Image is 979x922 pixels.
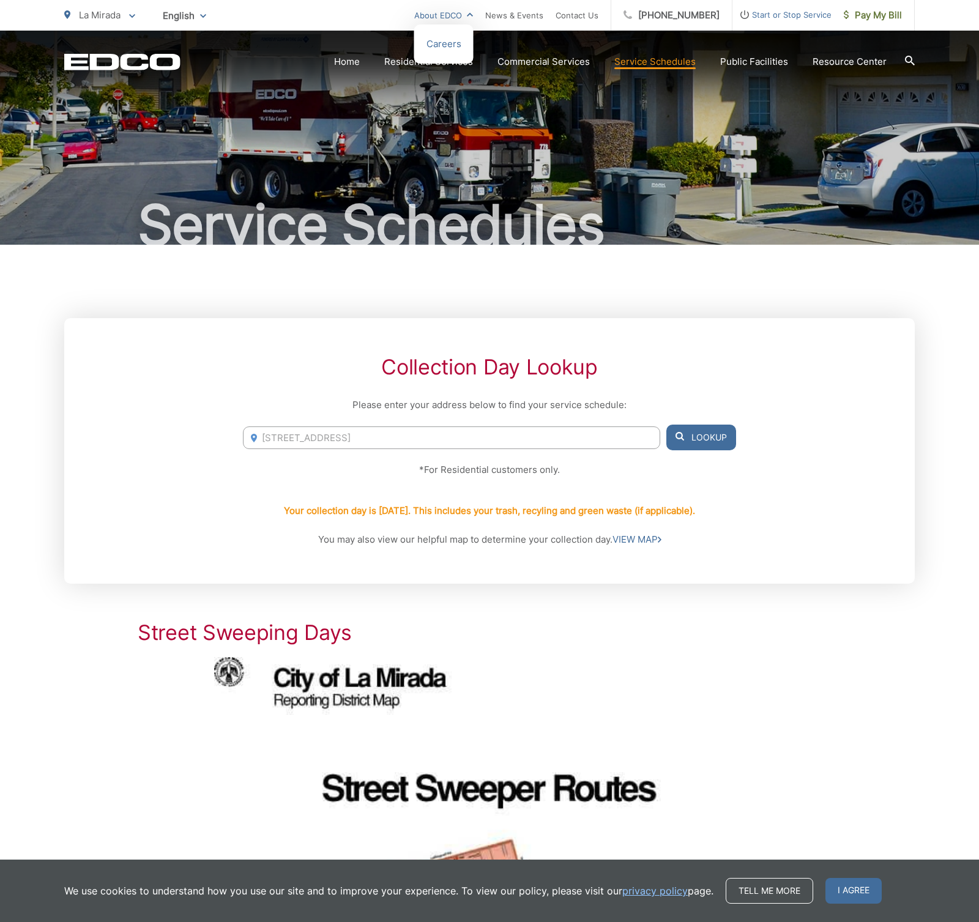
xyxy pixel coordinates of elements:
button: Lookup [666,425,736,450]
p: We use cookies to understand how you use our site and to improve your experience. To view our pol... [64,883,713,898]
a: Home [334,54,360,69]
a: Careers [426,37,461,51]
a: Resource Center [813,54,887,69]
a: Tell me more [726,878,813,904]
a: Commercial Services [497,54,590,69]
h2: Street Sweeping Days [138,620,841,645]
span: I agree [825,878,882,904]
h1: Service Schedules [64,195,915,256]
span: La Mirada [79,9,121,21]
a: Service Schedules [614,54,696,69]
span: Pay My Bill [844,8,902,23]
a: privacy policy [622,883,688,898]
a: VIEW MAP [612,532,661,547]
p: *For Residential customers only. [243,463,736,477]
h2: Collection Day Lookup [243,355,736,379]
a: News & Events [485,8,543,23]
a: Residential Services [384,54,473,69]
p: Please enter your address below to find your service schedule: [243,398,736,412]
a: Contact Us [556,8,598,23]
a: About EDCO [414,8,473,23]
p: Your collection day is [DATE]. This includes your trash, recyling and green waste (if applicable). [284,504,695,518]
p: You may also view our helpful map to determine your collection day. [243,532,736,547]
a: Public Facilities [720,54,788,69]
span: English [154,5,215,26]
a: EDCD logo. Return to the homepage. [64,53,181,70]
input: Enter Address [243,426,660,449]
